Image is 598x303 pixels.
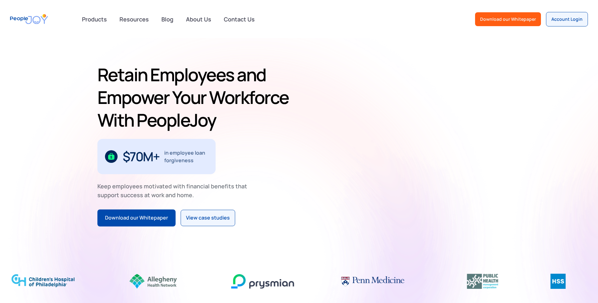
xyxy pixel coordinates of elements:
[97,182,253,199] div: Keep employees motivated with financial benefits that support success at work and home.
[551,16,583,22] div: Account Login
[97,63,297,131] h1: Retain Employees and Empower Your Workforce With PeopleJoy
[116,12,153,26] a: Resources
[181,210,235,226] a: View case studies
[123,151,160,162] div: $70M+
[182,12,215,26] a: About Us
[546,12,588,26] a: Account Login
[158,12,177,26] a: Blog
[475,12,541,26] a: Download our Whitepaper
[480,16,536,22] div: Download our Whitepaper
[97,139,216,174] div: 1 / 3
[220,12,258,26] a: Contact Us
[97,209,176,226] a: Download our Whitepaper
[105,214,168,222] div: Download our Whitepaper
[164,149,208,164] div: in employee loan forgiveness
[186,214,230,222] div: View case studies
[10,10,48,28] a: home
[78,13,111,26] div: Products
